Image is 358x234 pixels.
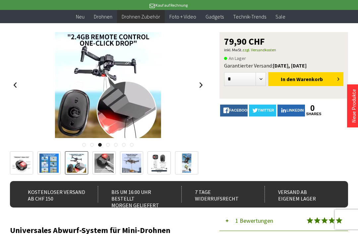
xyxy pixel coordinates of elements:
span: Drohnen [94,13,112,20]
a: shares [306,112,319,116]
span: Technik-Trends [233,13,266,20]
a: twitter [249,105,276,117]
a: Drohnen [89,10,117,23]
a: Drohnen Zubehör [117,10,165,23]
a: Sale [271,10,290,23]
a: facebook [220,105,247,117]
a: Technik-Trends [228,10,271,23]
span: Drohnen Zubehör [122,13,160,20]
button: 1 Bewertungen [219,211,348,231]
span: Gadgets [206,13,224,20]
span: In den [281,76,295,82]
a: Neue Produkte [350,89,357,123]
div: Kostenloser Versand ab CHF 150 [15,186,88,203]
p: inkl. MwSt. [224,46,343,54]
span: An Lager [224,54,246,62]
span: Neu [76,13,85,20]
a: zzgl. Versandkosten [242,47,276,52]
span: twitter [258,108,274,112]
a: Gadgets [201,10,228,23]
a: LinkedIn [277,105,305,117]
span: 79,90 CHF [224,37,265,46]
span: Sale [275,13,285,20]
a: 0 [306,105,319,112]
div: Bis um 16:00 Uhr bestellt Morgen geliefert [98,186,171,203]
div: Garantierter Versand: [224,62,343,69]
a: Foto + Video [165,10,201,23]
b: [DATE], [DATE] [273,62,307,69]
div: 7 Tage Widerrufsrecht [181,186,255,203]
img: Vorschau: Universales Abwurf-System für Mini-Drohnen [12,154,30,173]
span: facebook [229,108,250,112]
div: Versand ab eigenem Lager [265,186,338,203]
a: Neu [71,10,89,23]
button: In den Warenkorb [268,72,343,86]
span: Warenkorb [296,76,323,82]
span: Foto + Video [169,13,196,20]
span: LinkedIn [286,108,304,112]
